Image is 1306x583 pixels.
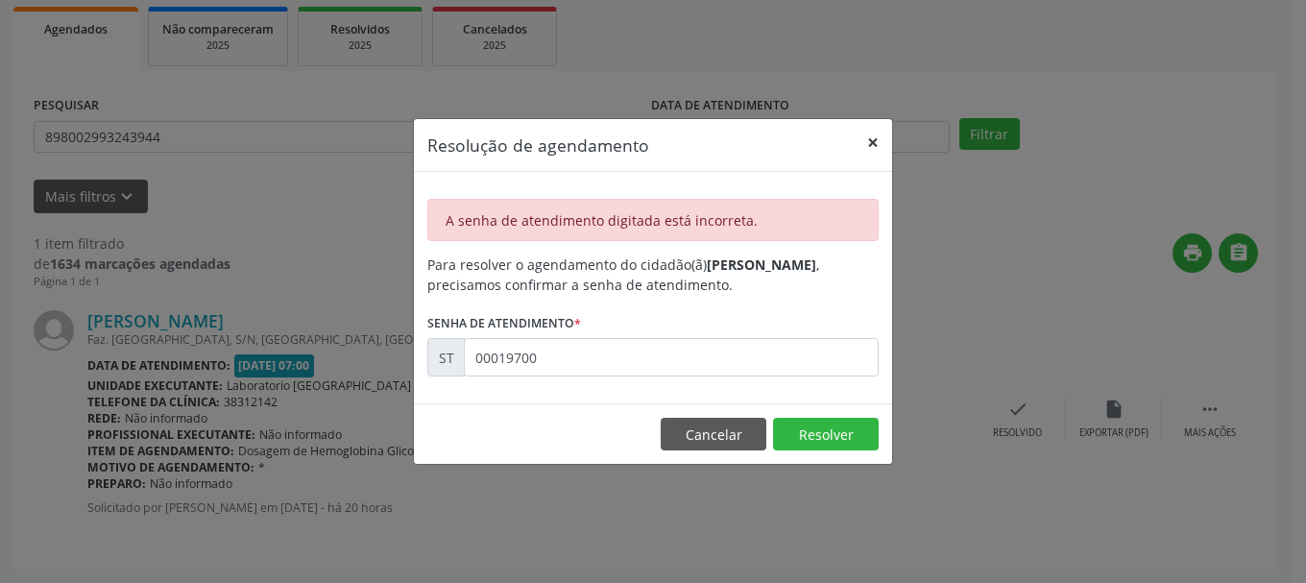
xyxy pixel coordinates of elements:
[661,418,766,450] button: Cancelar
[773,418,879,450] button: Resolver
[427,199,879,241] div: A senha de atendimento digitada está incorreta.
[854,119,892,166] button: Close
[427,338,465,377] div: ST
[427,255,879,295] div: Para resolver o agendamento do cidadão(ã) , precisamos confirmar a senha de atendimento.
[427,133,649,158] h5: Resolução de agendamento
[427,308,581,338] label: Senha de atendimento
[707,255,816,274] b: [PERSON_NAME]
